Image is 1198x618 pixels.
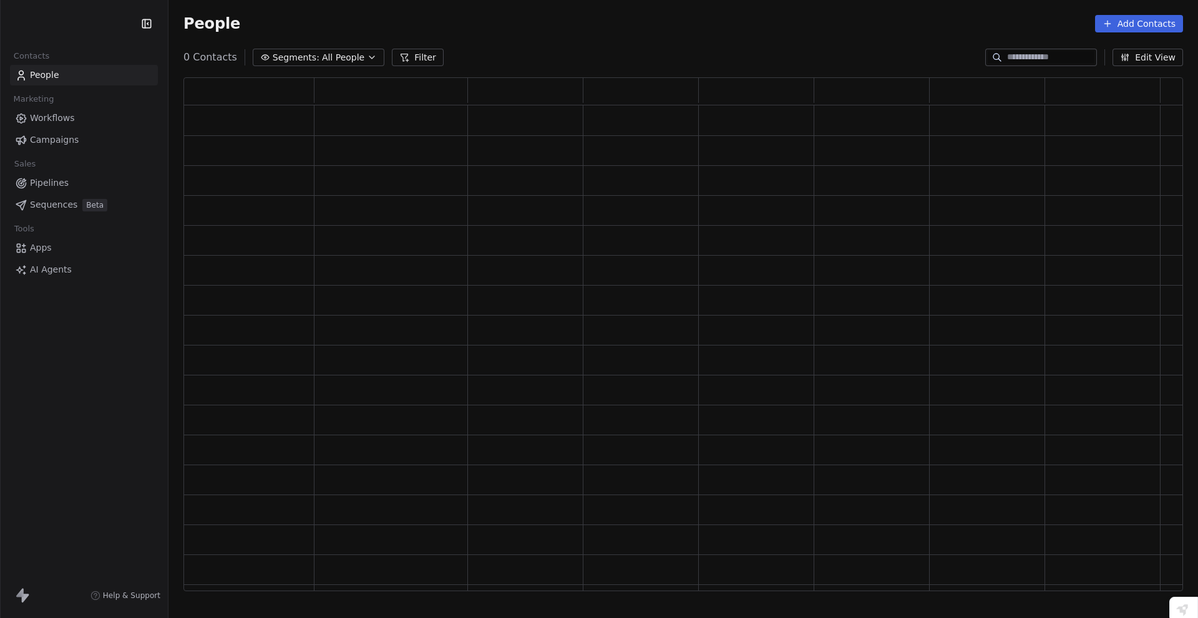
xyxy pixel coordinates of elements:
span: Sequences [30,198,77,211]
span: People [183,14,240,33]
button: Edit View [1113,49,1183,66]
a: Workflows [10,108,158,128]
span: Tools [9,220,39,238]
a: Pipelines [10,173,158,193]
span: Segments: [273,51,319,64]
span: People [30,69,59,82]
span: Contacts [8,47,55,65]
a: People [10,65,158,85]
button: Filter [392,49,444,66]
span: Apps [30,241,52,254]
span: All People [322,51,364,64]
span: Marketing [8,90,59,109]
a: Apps [10,238,158,258]
a: Campaigns [10,130,158,150]
button: Add Contacts [1095,15,1183,32]
span: Sales [9,155,41,173]
a: AI Agents [10,259,158,280]
span: Help & Support [103,591,160,601]
span: Beta [82,199,107,211]
span: Pipelines [30,176,69,190]
span: Workflows [30,112,75,125]
span: 0 Contacts [183,50,237,65]
a: SequencesBeta [10,195,158,215]
a: Help & Support [90,591,160,601]
span: AI Agents [30,263,72,276]
span: Campaigns [30,133,79,147]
